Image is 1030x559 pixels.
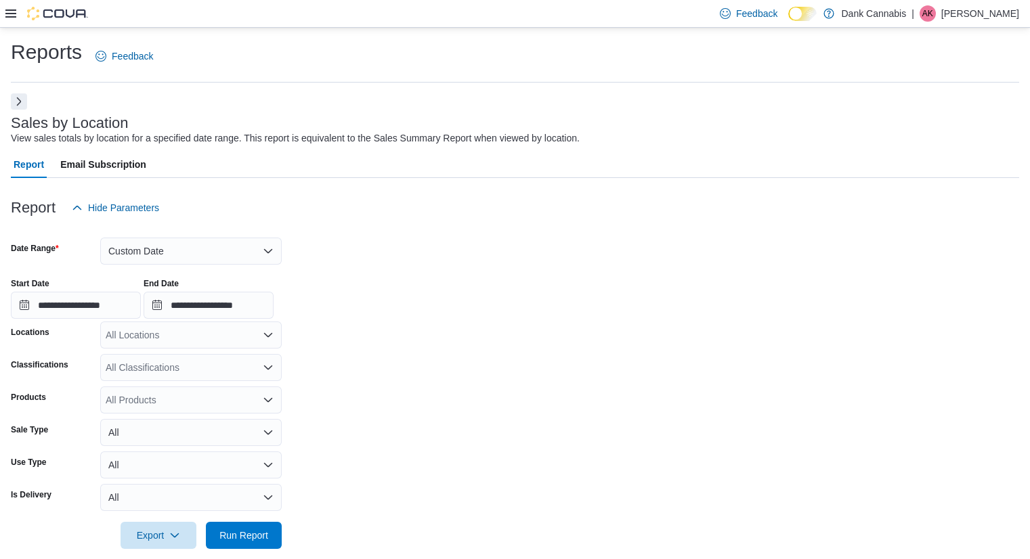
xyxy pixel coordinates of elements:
[88,201,159,215] span: Hide Parameters
[100,419,282,446] button: All
[144,292,274,319] input: Press the down key to open a popover containing a calendar.
[11,489,51,500] label: Is Delivery
[788,7,817,21] input: Dark Mode
[11,115,129,131] h3: Sales by Location
[11,243,59,254] label: Date Range
[922,5,933,22] span: AK
[941,5,1019,22] p: [PERSON_NAME]
[11,292,141,319] input: Press the down key to open a popover containing a calendar.
[90,43,158,70] a: Feedback
[112,49,153,63] span: Feedback
[263,362,274,373] button: Open list of options
[11,424,48,435] label: Sale Type
[788,21,789,22] span: Dark Mode
[11,457,46,468] label: Use Type
[920,5,936,22] div: Arshi Kalkat
[11,278,49,289] label: Start Date
[219,529,268,542] span: Run Report
[11,93,27,110] button: Next
[100,451,282,478] button: All
[11,131,580,146] div: View sales totals by location for a specified date range. This report is equivalent to the Sales ...
[11,200,56,216] h3: Report
[11,39,82,66] h1: Reports
[100,238,282,265] button: Custom Date
[66,194,165,221] button: Hide Parameters
[121,522,196,549] button: Export
[11,327,49,338] label: Locations
[263,330,274,340] button: Open list of options
[206,522,282,549] button: Run Report
[144,278,179,289] label: End Date
[736,7,777,20] span: Feedback
[263,395,274,405] button: Open list of options
[14,151,44,178] span: Report
[11,359,68,370] label: Classifications
[11,392,46,403] label: Products
[129,522,188,549] span: Export
[60,151,146,178] span: Email Subscription
[27,7,88,20] img: Cova
[911,5,914,22] p: |
[100,484,282,511] button: All
[841,5,906,22] p: Dank Cannabis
